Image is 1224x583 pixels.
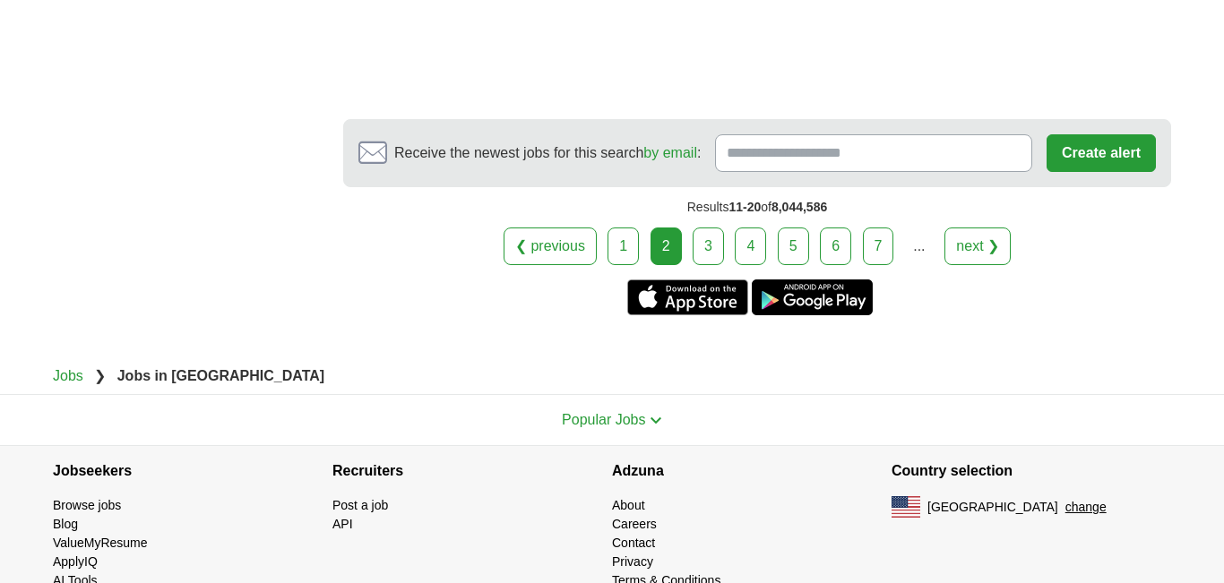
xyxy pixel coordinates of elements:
[608,227,639,265] a: 1
[612,498,645,512] a: About
[752,279,873,315] a: Get the Android app
[53,368,83,383] a: Jobs
[863,227,894,265] a: 7
[650,416,662,424] img: toggle icon
[944,227,1011,265] a: next ❯
[53,536,148,550] a: ValueMyResume
[612,517,657,531] a: Careers
[1047,134,1156,172] button: Create alert
[778,227,809,265] a: 5
[53,554,98,569] a: ApplyIQ
[94,368,106,383] span: ❯
[332,517,353,531] a: API
[771,200,827,214] span: 8,044,586
[728,200,761,214] span: 11-20
[53,498,121,512] a: Browse jobs
[612,536,655,550] a: Contact
[693,227,724,265] a: 3
[643,145,697,160] a: by email
[1065,498,1107,517] button: change
[627,279,748,315] a: Get the iPhone app
[343,187,1171,227] div: Results of
[612,554,653,569] a: Privacy
[53,517,78,531] a: Blog
[735,227,766,265] a: 4
[927,498,1058,517] span: [GEOGRAPHIC_DATA]
[651,227,682,265] div: 2
[892,496,920,518] img: US flag
[562,412,645,427] span: Popular Jobs
[901,228,937,264] div: ...
[892,446,1171,496] h4: Country selection
[332,498,388,512] a: Post a job
[504,227,597,265] a: ❮ previous
[117,368,324,383] strong: Jobs in [GEOGRAPHIC_DATA]
[820,227,851,265] a: 6
[394,142,701,164] span: Receive the newest jobs for this search :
